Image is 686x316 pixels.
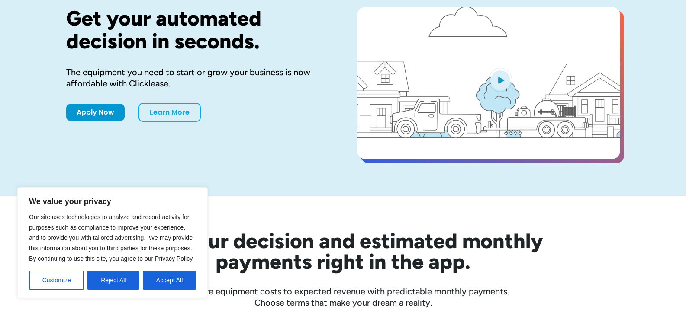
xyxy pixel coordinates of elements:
button: Accept All [143,271,196,290]
div: The equipment you need to start or grow your business is now affordable with Clicklease. [66,67,329,89]
button: Reject All [87,271,139,290]
span: Our site uses technologies to analyze and record activity for purposes such as compliance to impr... [29,214,194,262]
a: open lightbox [357,7,620,159]
div: We value your privacy [17,187,208,299]
a: Apply Now [66,104,125,121]
h1: Get your automated decision in seconds. [66,7,329,53]
p: We value your privacy [29,196,196,207]
button: Customize [29,271,84,290]
div: Compare equipment costs to expected revenue with predictable monthly payments. Choose terms that ... [66,286,620,308]
img: Blue play button logo on a light blue circular background [489,68,512,92]
a: Learn More [138,103,201,122]
h2: See your decision and estimated monthly payments right in the app. [101,230,586,272]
